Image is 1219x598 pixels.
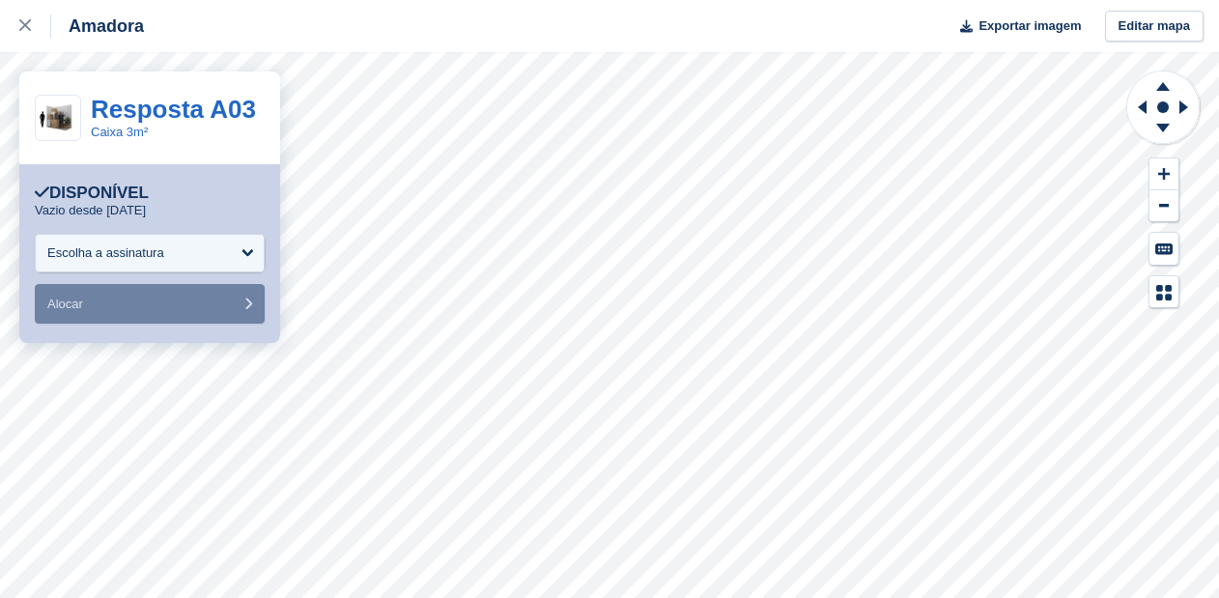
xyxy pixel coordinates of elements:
span: Exportar imagem [978,16,1081,36]
img: 32-sqft-unit.jpg [36,101,80,135]
button: Zoom In [1149,158,1178,190]
span: Alocar [47,297,83,311]
button: Exportar imagem [949,11,1081,43]
a: Caixa 3m² [91,125,148,139]
a: Editar mapa [1105,11,1204,43]
p: Vazio desde [DATE] [35,203,146,218]
button: Map Legend [1149,276,1178,308]
button: Alocar [35,284,265,324]
button: Zoom Out [1149,190,1178,222]
button: Keyboard Shortcuts [1149,233,1178,265]
div: Amadora [51,14,144,38]
a: Resposta A03 [91,95,256,124]
div: Escolha a assinatura [47,243,164,263]
font: Disponível [49,184,149,202]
